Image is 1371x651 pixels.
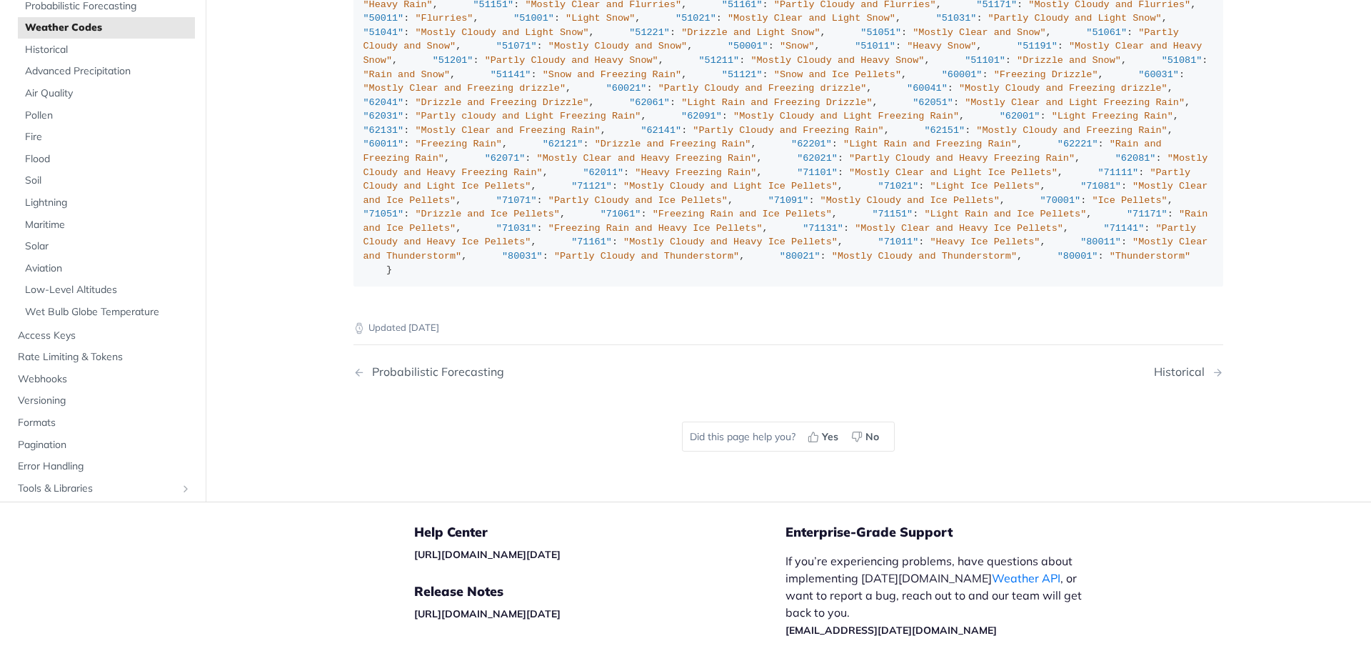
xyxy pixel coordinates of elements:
a: Next Page: Historical [1154,365,1223,379]
span: "50001" [728,41,768,51]
span: "71171" [1127,209,1167,219]
span: "Snow and Ice Pellets" [774,69,901,80]
span: "Partly Cloudy and Freezing Rain" [693,125,883,136]
span: "Snow" [780,41,815,51]
span: "Mostly Cloudy and Light Freezing Rain" [733,111,959,121]
a: [URL][DOMAIN_NAME][DATE] [414,548,561,561]
a: Wet Bulb Globe Temperature [18,302,195,323]
span: "50011" [363,13,404,24]
nav: Pagination Controls [353,351,1223,393]
span: Aviation [25,262,191,276]
span: "71021" [878,181,919,192]
span: "Freezing Rain and Heavy Ice Pellets" [548,223,763,234]
span: "71111" [1098,167,1138,178]
span: "Mostly Clear and Light Ice Pellets" [849,167,1058,178]
span: Formats [18,416,191,430]
a: Error Handling [11,456,195,477]
span: "51011" [855,41,895,51]
span: "51051" [860,27,901,38]
span: "51101" [965,55,1005,66]
span: Advanced Precipitation [25,65,191,79]
span: "Mostly Clear and Light Freezing Rain" [965,97,1185,108]
span: Wet Bulb Globe Temperature [25,305,191,319]
span: "71151" [873,209,913,219]
div: Did this page help you? [682,422,895,452]
span: Webhooks [18,372,191,387]
span: "71121" [571,181,612,192]
span: "71161" [571,237,612,247]
span: "Light Ice Pellets" [930,181,1040,192]
span: "Drizzle and Ice Pellets" [415,209,560,219]
span: Pagination [18,438,191,452]
span: "Partly Cloudy and Heavy Freezing Rain" [849,153,1075,164]
span: "80011" [1080,237,1121,247]
a: Air Quality [18,83,195,104]
span: "62071" [485,153,526,164]
span: Air Quality [25,86,191,101]
a: Lightning [18,192,195,214]
span: "Partly Cloudy and Thunderstorm" [554,251,739,262]
span: "Drizzle and Freezing Rain" [595,139,751,149]
span: Solar [25,239,191,254]
span: "Partly Cloudy and Light Snow" [988,13,1162,24]
button: Yes [803,426,846,447]
span: "62021" [797,153,838,164]
span: "71011" [878,237,919,247]
span: "71091" [768,195,809,206]
span: Error Handling [18,459,191,474]
a: Pollen [18,105,195,126]
a: Historical [18,39,195,61]
span: "Mostly Clear and Light Snow" [728,13,895,24]
span: "71131" [803,223,843,234]
span: "60011" [363,139,404,149]
a: Versioning [11,391,195,412]
span: "Mostly Clear and Ice Pellets" [363,181,1214,206]
a: Access Keys [11,325,195,347]
span: "Heavy Freezing Rain" [635,167,756,178]
h5: Enterprise-Grade Support [785,524,1120,541]
button: Show subpages for Tools & Libraries [180,483,191,495]
span: "Drizzle and Snow" [1017,55,1121,66]
span: Versioning [18,394,191,409]
span: Soil [25,174,191,189]
span: "51201" [433,55,473,66]
a: Low-Level Altitudes [18,280,195,302]
span: "Light Rain and Ice Pellets" [924,209,1086,219]
span: "Light Freezing Rain" [1052,111,1173,121]
span: "Light Snow" [566,13,635,24]
a: Advanced Precipitation [18,61,195,83]
span: "71051" [363,209,404,219]
span: "Mostly Clear and Freezing drizzle" [363,83,566,94]
span: "62011" [583,167,623,178]
span: "Rain and Ice Pellets" [363,209,1214,234]
a: Weather API [992,571,1060,585]
span: "71141" [1104,223,1145,234]
span: "62001" [1000,111,1040,121]
span: "Ice Pellets" [1092,195,1167,206]
span: "60021" [606,83,647,94]
a: Tools & LibrariesShow subpages for Tools & Libraries [11,478,195,500]
div: Probabilistic Forecasting [365,365,504,379]
span: Rate Limiting & Tokens [18,350,191,364]
span: "Heavy Ice Pellets" [930,237,1040,247]
a: Webhooks [11,369,195,390]
span: "Mostly Cloudy and Light Snow" [415,27,588,38]
span: "Drizzle and Freezing Drizzle" [415,97,588,108]
span: "Heavy Snow" [907,41,976,51]
span: "60001" [942,69,983,80]
span: "Rain and Freezing Rain" [363,139,1167,164]
span: "51191" [1017,41,1058,51]
span: Yes [822,429,838,444]
span: Tools & Libraries [18,482,176,496]
span: "51071" [496,41,537,51]
span: "Mostly Cloudy and Ice Pellets" [820,195,1000,206]
span: "62121" [543,139,583,149]
span: "Mostly Cloudy and Freezing drizzle" [959,83,1167,94]
span: "Mostly Clear and Thunderstorm" [363,237,1214,262]
span: "Drizzle and Light Snow" [681,27,820,38]
p: Updated [DATE] [353,321,1223,335]
span: "Mostly Cloudy and Thunderstorm" [832,251,1017,262]
span: "Partly cloudy and Light Freezing Rain" [415,111,641,121]
span: No [865,429,879,444]
span: "62081" [1115,153,1156,164]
